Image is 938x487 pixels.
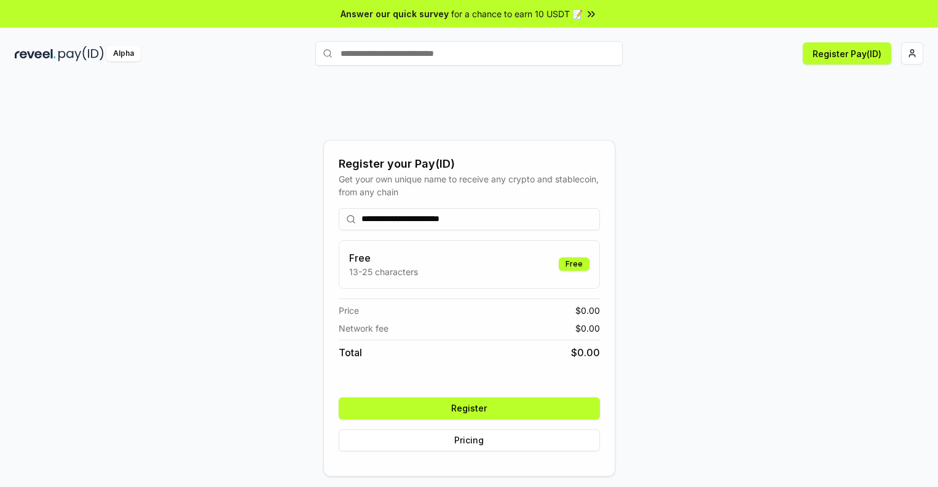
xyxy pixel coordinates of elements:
[339,397,600,419] button: Register
[339,173,600,198] div: Get your own unique name to receive any crypto and stablecoin, from any chain
[339,322,388,335] span: Network fee
[339,304,359,317] span: Price
[339,345,362,360] span: Total
[571,345,600,360] span: $ 0.00
[349,251,418,265] h3: Free
[58,46,104,61] img: pay_id
[575,304,600,317] span: $ 0.00
[339,429,600,451] button: Pricing
[575,322,600,335] span: $ 0.00
[15,46,56,61] img: reveel_dark
[559,257,589,271] div: Free
[349,265,418,278] p: 13-25 characters
[341,7,449,20] span: Answer our quick survey
[106,46,141,61] div: Alpha
[339,155,600,173] div: Register your Pay(ID)
[803,42,891,64] button: Register Pay(ID)
[451,7,583,20] span: for a chance to earn 10 USDT 📝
